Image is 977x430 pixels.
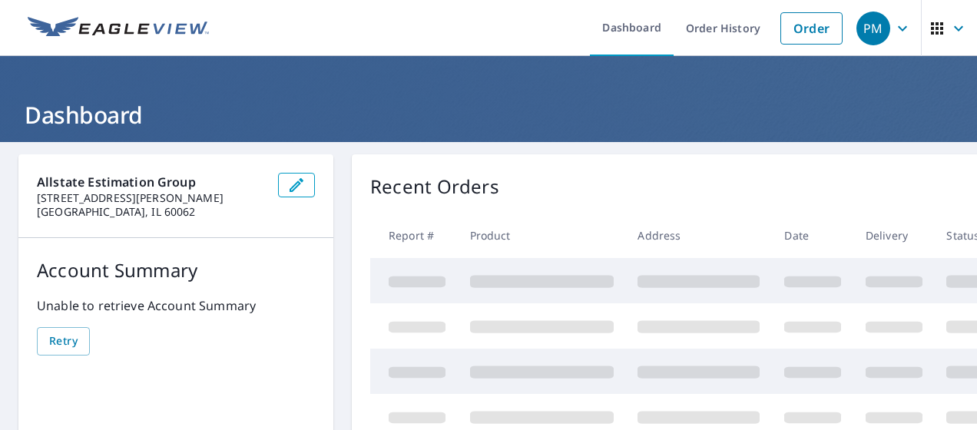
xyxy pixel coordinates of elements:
[780,12,843,45] a: Order
[772,213,853,258] th: Date
[625,213,772,258] th: Address
[37,205,266,219] p: [GEOGRAPHIC_DATA], IL 60062
[18,99,959,131] h1: Dashboard
[37,327,90,356] button: Retry
[458,213,626,258] th: Product
[28,17,209,40] img: EV Logo
[37,173,266,191] p: Allstate Estimation Group
[370,213,458,258] th: Report #
[370,173,499,200] p: Recent Orders
[37,296,315,315] p: Unable to retrieve Account Summary
[37,191,266,205] p: [STREET_ADDRESS][PERSON_NAME]
[856,12,890,45] div: PM
[853,213,935,258] th: Delivery
[37,256,315,284] p: Account Summary
[49,332,78,351] span: Retry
